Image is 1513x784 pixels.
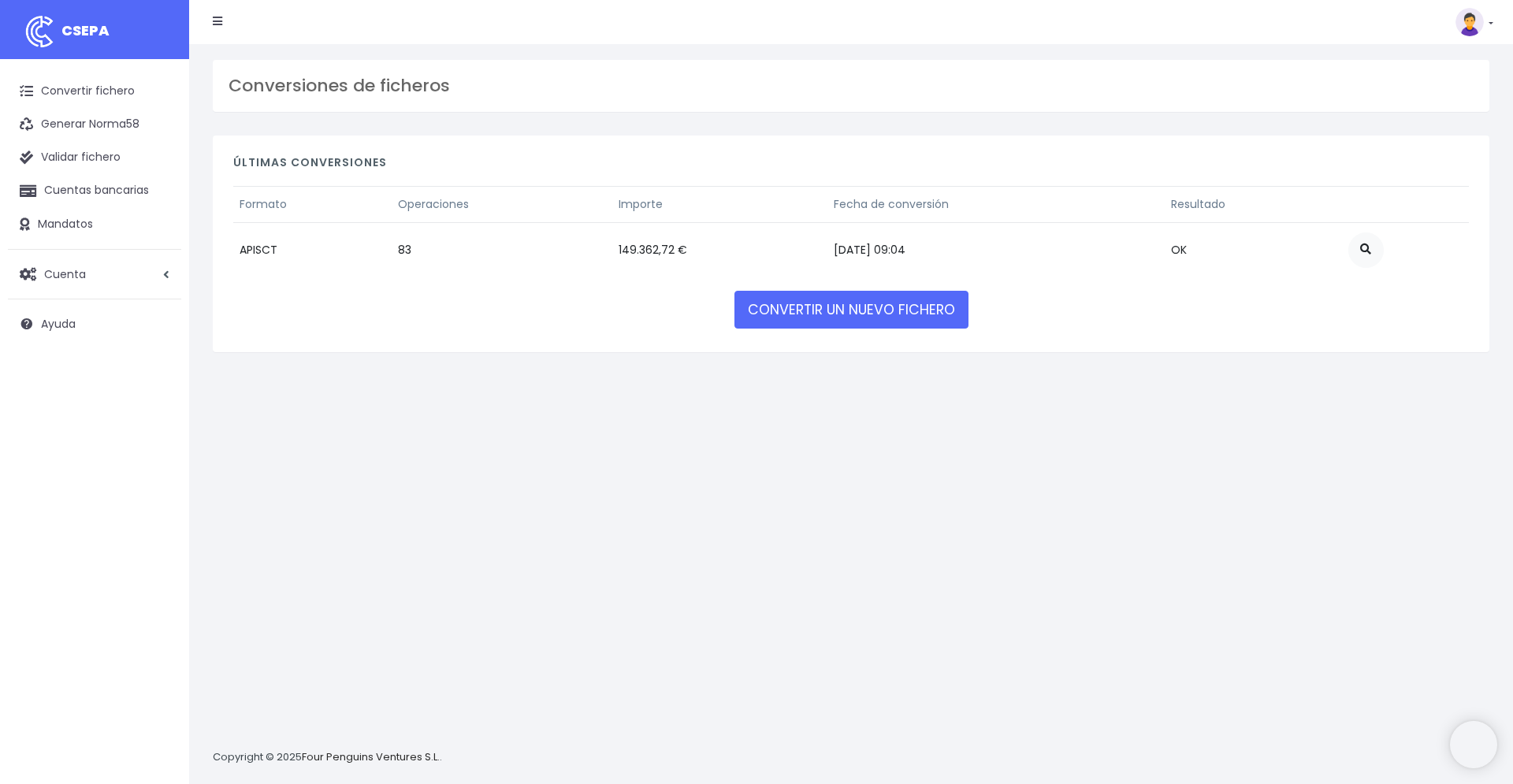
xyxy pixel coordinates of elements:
[41,316,76,332] span: Ayuda
[827,186,1165,222] th: Fecha de conversión
[8,75,181,108] a: Convertir fichero
[392,222,612,277] td: 83
[8,307,181,340] a: Ayuda
[233,222,392,277] td: APISCT
[302,749,440,764] a: Four Penguins Ventures S.L.
[734,291,968,329] a: CONVERTIR UN NUEVO FICHERO
[213,749,442,766] p: Copyright © 2025 .
[1165,186,1342,222] th: Resultado
[612,186,827,222] th: Importe
[827,222,1165,277] td: [DATE] 09:04
[8,258,181,291] a: Cuenta
[392,186,612,222] th: Operaciones
[20,12,59,51] img: logo
[229,76,1474,96] h3: Conversiones de ficheros
[61,20,110,40] span: CSEPA
[612,222,827,277] td: 149.362,72 €
[233,156,1469,177] h4: Últimas conversiones
[233,186,392,222] th: Formato
[1455,8,1484,36] img: profile
[8,174,181,207] a: Cuentas bancarias
[8,108,181,141] a: Generar Norma58
[44,266,86,281] span: Cuenta
[8,141,181,174] a: Validar fichero
[1165,222,1342,277] td: OK
[8,208,181,241] a: Mandatos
